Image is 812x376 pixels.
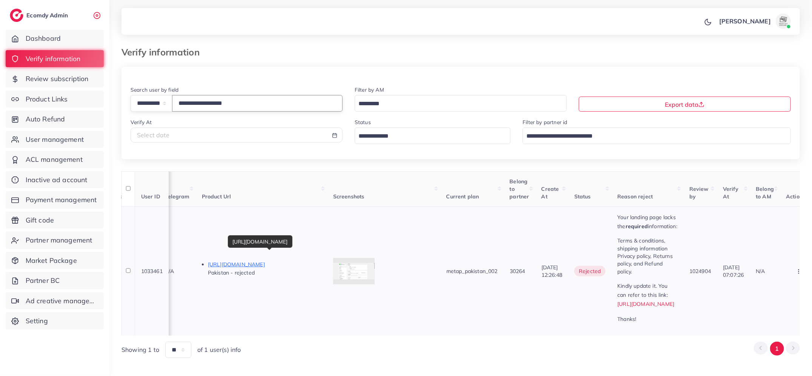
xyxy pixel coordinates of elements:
span: Setting [26,316,48,326]
a: Partner BC [6,272,104,289]
a: Market Package [6,252,104,269]
li: Privacy policy, Returns policy, and Refund policy. [618,252,678,275]
span: Status [574,193,591,200]
a: Inactive ad account [6,171,104,189]
span: Review subscription [26,74,89,84]
div: [URL][DOMAIN_NAME] [228,235,292,248]
span: Pakistan - rejected [208,269,255,276]
label: Status [355,118,371,126]
a: logoEcomdy Admin [10,9,70,22]
a: Product Links [6,91,104,108]
span: 1033461 [141,268,163,275]
span: Inactive ad account [26,175,88,185]
img: img uploaded [333,263,375,279]
span: rejected [574,266,605,276]
span: Partner management [26,235,92,245]
span: Reason reject [618,193,653,200]
span: ACL management [26,155,83,164]
input: Search for option [524,130,781,142]
button: Go to page 1 [770,342,784,356]
span: Create At [541,186,559,200]
span: Market Package [26,256,77,266]
div: Search for option [523,127,791,144]
label: Filter by partner id [523,118,567,126]
span: Showing 1 to [121,345,159,354]
a: Verify information [6,50,104,68]
p: Thanks! [618,315,678,324]
label: Filter by AM [355,86,384,94]
span: Select date [137,131,170,139]
span: Gift code [26,215,54,225]
span: Dashboard [26,34,61,43]
a: [URL][DOMAIN_NAME] [618,301,675,307]
span: 1024904 [689,268,711,275]
span: [DATE] 07:07:26 [723,264,744,278]
a: Payment management [6,191,104,209]
p: Your landing page lacks the information: [618,213,678,231]
p: Kindly update it. You can refer to this link: [618,281,678,308]
a: ACL management [6,151,104,168]
a: Partner management [6,232,104,249]
strong: required [626,223,648,230]
span: Export data [665,101,704,108]
span: Product Links [26,94,68,104]
span: Actions [786,193,806,200]
input: Search for option [356,98,557,110]
input: Search for option [356,130,501,142]
a: Auto Refund [6,110,104,128]
span: Partner BC [26,276,60,285]
span: of 1 user(s) info [197,345,241,354]
h2: Ecomdy Admin [26,12,70,19]
span: Payment management [26,195,97,205]
h3: Verify information [121,47,206,58]
span: Telegram [165,193,190,200]
div: Search for option [355,95,567,111]
span: User management [26,135,84,144]
label: Search user by field [131,86,178,94]
li: Terms & conditions, shipping information [618,237,678,252]
span: [DATE] 12:26:48 [541,264,562,278]
button: Export data [579,97,791,112]
a: Setting [6,312,104,330]
div: Search for option [355,127,511,144]
span: Product Url [202,193,231,200]
a: Ad creative management [6,292,104,310]
a: User management [6,131,104,148]
ul: Pagination [754,342,800,356]
span: Verify information [26,54,81,64]
span: Screenshots [333,193,364,200]
span: Verify At [723,186,738,200]
a: Dashboard [6,30,104,47]
span: User ID [141,193,160,200]
p: [URL][DOMAIN_NAME] [208,260,321,269]
a: Review subscription [6,70,104,87]
span: N/A [756,268,765,275]
span: Review by [689,186,709,200]
span: Belong to partner [510,178,529,200]
img: avatar [776,14,791,29]
label: Verify At [131,118,152,126]
img: logo [10,9,23,22]
p: [PERSON_NAME] [719,17,771,26]
span: Ad creative management [26,296,98,306]
span: 30264 [510,268,525,275]
span: Current plan [446,193,479,200]
a: Gift code [6,212,104,229]
span: Belong to AM [756,186,774,200]
span: metap_pakistan_002 [446,268,498,275]
a: [PERSON_NAME]avatar [715,14,794,29]
span: Auto Refund [26,114,65,124]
